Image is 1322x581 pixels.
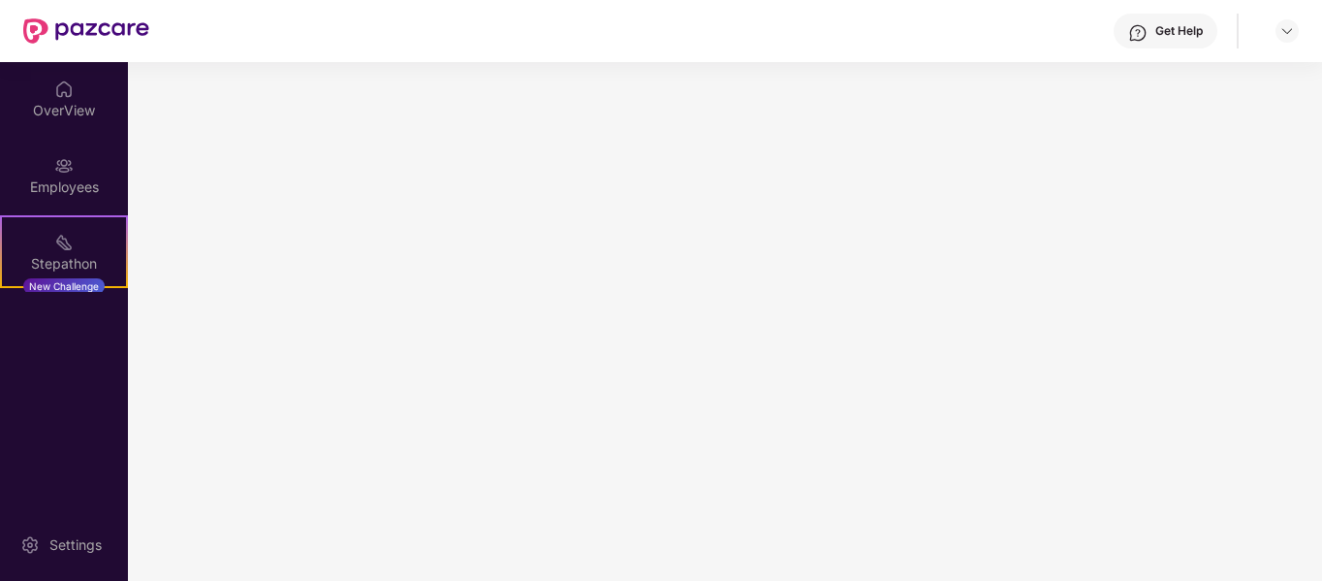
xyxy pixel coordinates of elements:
[54,156,74,176] img: svg+xml;base64,PHN2ZyBpZD0iRW1wbG95ZWVzIiB4bWxucz0iaHR0cDovL3d3dy53My5vcmcvMjAwMC9zdmciIHdpZHRoPS...
[54,80,74,99] img: svg+xml;base64,PHN2ZyBpZD0iSG9tZSIgeG1sbnM9Imh0dHA6Ly93d3cudzMub3JnLzIwMDAvc3ZnIiB3aWR0aD0iMjAiIG...
[2,254,126,274] div: Stepathon
[1155,23,1203,39] div: Get Help
[54,233,74,252] img: svg+xml;base64,PHN2ZyB4bWxucz0iaHR0cDovL3d3dy53My5vcmcvMjAwMC9zdmciIHdpZHRoPSIyMSIgaGVpZ2h0PSIyMC...
[20,535,40,555] img: svg+xml;base64,PHN2ZyBpZD0iU2V0dGluZy0yMHgyMCIgeG1sbnM9Imh0dHA6Ly93d3cudzMub3JnLzIwMDAvc3ZnIiB3aW...
[44,535,108,555] div: Settings
[23,18,149,44] img: New Pazcare Logo
[1279,23,1295,39] img: svg+xml;base64,PHN2ZyBpZD0iRHJvcGRvd24tMzJ4MzIiIHhtbG5zPSJodHRwOi8vd3d3LnczLm9yZy8yMDAwL3N2ZyIgd2...
[1128,23,1148,43] img: svg+xml;base64,PHN2ZyBpZD0iSGVscC0zMngzMiIgeG1sbnM9Imh0dHA6Ly93d3cudzMub3JnLzIwMDAvc3ZnIiB3aWR0aD...
[23,278,105,294] div: New Challenge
